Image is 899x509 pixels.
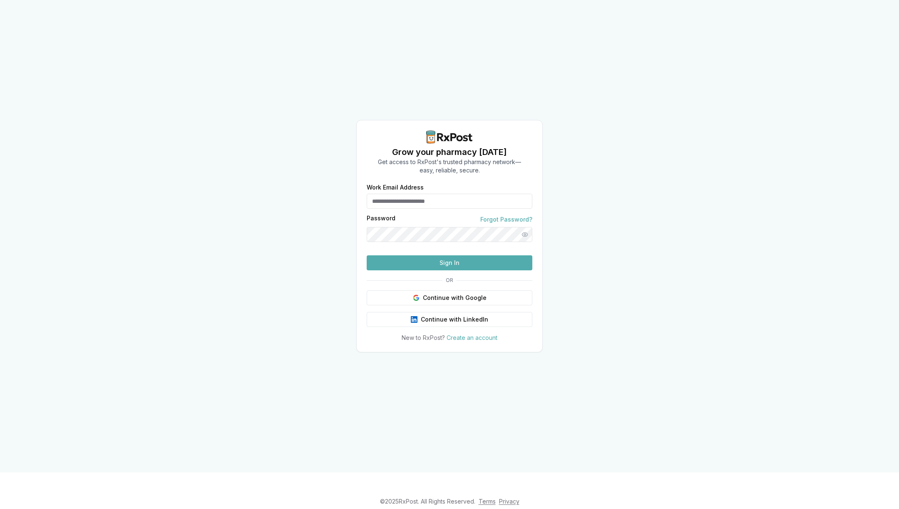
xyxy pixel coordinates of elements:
span: OR [442,277,457,284]
button: Show password [517,227,532,242]
button: Sign In [367,255,532,270]
h1: Grow your pharmacy [DATE] [378,146,521,158]
img: RxPost Logo [423,130,476,144]
a: Privacy [499,498,519,505]
a: Terms [479,498,496,505]
p: Get access to RxPost's trusted pharmacy network— easy, reliable, secure. [378,158,521,175]
span: New to RxPost? [402,334,445,341]
button: Continue with Google [367,290,532,305]
img: LinkedIn [411,316,417,323]
a: Forgot Password? [480,215,532,224]
label: Work Email Address [367,185,532,190]
label: Password [367,215,395,224]
button: Continue with LinkedIn [367,312,532,327]
img: Google [413,294,420,301]
a: Create an account [447,334,497,341]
